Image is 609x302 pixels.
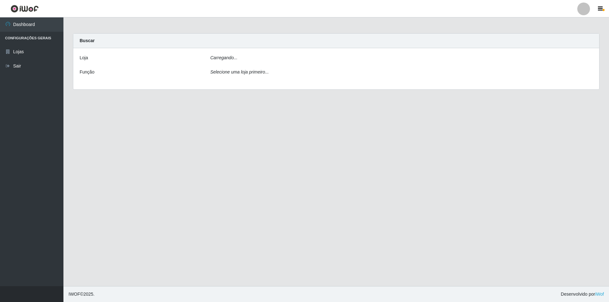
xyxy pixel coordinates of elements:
a: iWof [595,292,604,297]
span: © 2025 . [69,291,95,298]
strong: Buscar [80,38,95,43]
span: Desenvolvido por [561,291,604,298]
span: IWOF [69,292,80,297]
label: Função [80,69,95,75]
label: Loja [80,55,88,61]
i: Carregando... [210,55,238,60]
i: Selecione uma loja primeiro... [210,69,269,74]
img: CoreUI Logo [10,5,39,13]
